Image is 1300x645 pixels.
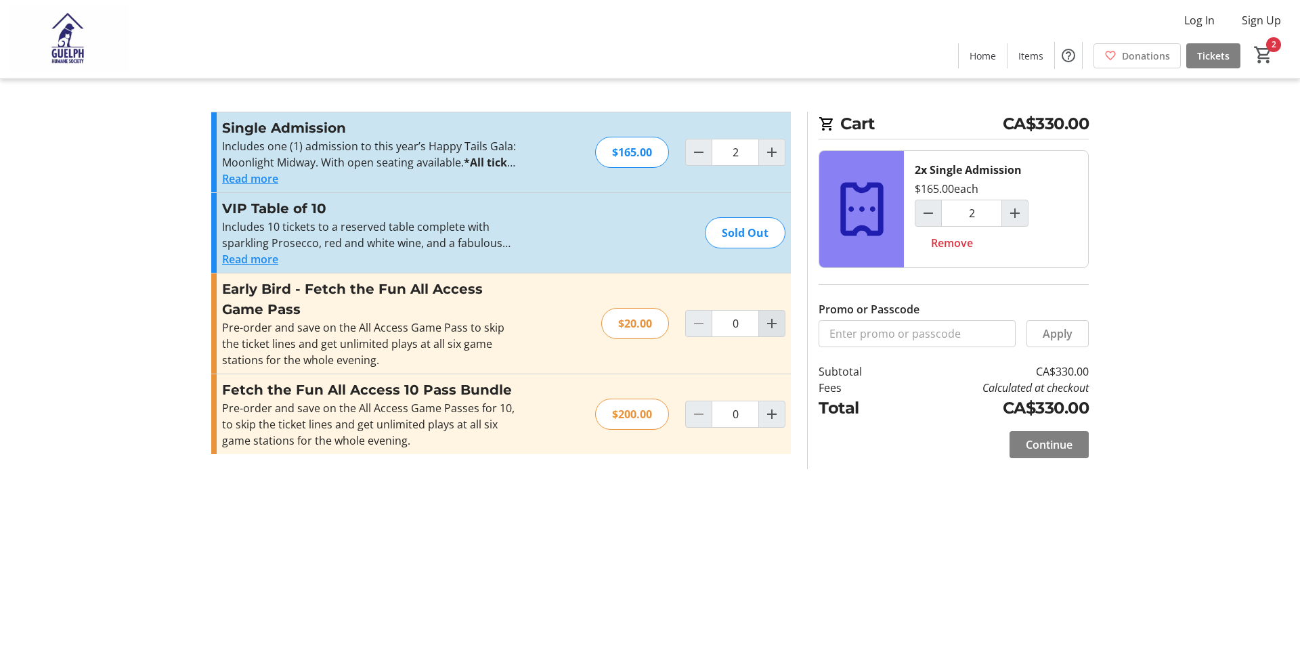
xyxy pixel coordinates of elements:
td: Fees [819,380,897,396]
td: CA$330.00 [897,363,1089,380]
h2: Cart [819,112,1089,139]
a: Home [959,43,1007,68]
a: Tickets [1186,43,1240,68]
td: Calculated at checkout [897,380,1089,396]
input: Fetch the Fun All Access 10 Pass Bundle Quantity [712,401,759,428]
p: Includes 10 tickets to a reserved table complete with sparkling Prosecco, red and white wine, and... [222,219,518,251]
td: CA$330.00 [897,396,1089,420]
h3: Early Bird - Fetch the Fun All Access Game Pass [222,279,518,319]
div: Sold Out [705,217,785,248]
span: Home [970,49,996,63]
span: Continue [1026,437,1072,453]
span: Donations [1122,49,1170,63]
div: Pre-order and save on the All Access Game Pass to skip the ticket lines and get unlimited plays a... [222,319,518,368]
span: Remove [931,235,973,251]
span: CA$330.00 [1003,112,1089,136]
input: Enter promo or passcode [819,320,1016,347]
span: Tickets [1197,49,1230,63]
a: Donations [1093,43,1181,68]
td: Subtotal [819,363,897,380]
button: Decrement by one [915,200,941,226]
span: Apply [1043,326,1072,342]
button: Log In [1173,9,1226,31]
div: 2x Single Admission [915,162,1022,178]
button: Help [1055,42,1082,69]
label: Promo or Passcode [819,301,919,317]
button: Read more [222,251,278,267]
button: Remove [915,229,989,257]
span: Log In [1184,12,1215,28]
button: Apply [1026,320,1089,347]
button: Increment by one [759,311,785,336]
div: $165.00 each [915,181,978,197]
input: Single Admission Quantity [712,139,759,166]
div: $165.00 [595,137,669,168]
button: Decrement by one [686,139,712,165]
h3: VIP Table of 10 [222,198,518,219]
button: Increment by one [759,401,785,427]
input: Early Bird - Fetch the Fun All Access Game Pass Quantity [712,310,759,337]
button: Cart [1251,43,1276,67]
button: Sign Up [1231,9,1292,31]
div: Pre-order and save on the All Access Game Passes for 10, to skip the ticket lines and get unlimit... [222,400,518,449]
h3: Single Admission [222,118,518,138]
button: Increment by one [1002,200,1028,226]
img: Guelph Humane Society 's Logo [8,5,129,73]
h3: Fetch the Fun All Access 10 Pass Bundle [222,380,518,400]
a: Items [1007,43,1054,68]
button: Increment by one [759,139,785,165]
span: Sign Up [1242,12,1281,28]
button: Continue [1010,431,1089,458]
p: Includes one (1) admission to this year’s Happy Tails Gala: Moonlight Midway. With open seating a... [222,138,518,171]
div: $200.00 [595,399,669,430]
td: Total [819,396,897,420]
span: Items [1018,49,1043,63]
input: Single Admission Quantity [941,200,1002,227]
button: Read more [222,171,278,187]
div: $20.00 [601,308,669,339]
